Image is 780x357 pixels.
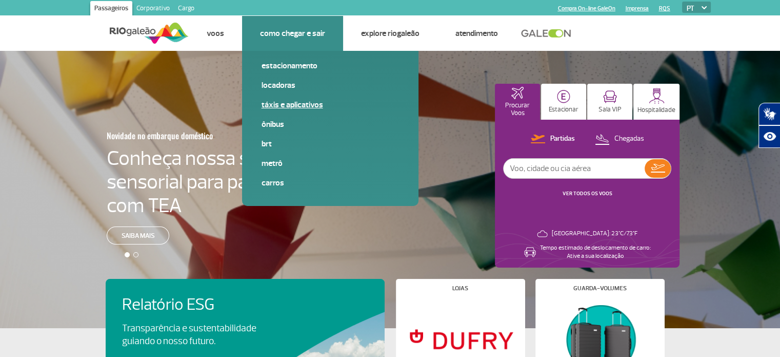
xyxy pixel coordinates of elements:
h4: Relatório ESG [122,295,285,314]
a: Imprensa [626,5,649,12]
button: Abrir tradutor de língua de sinais. [758,103,780,125]
img: vipRoom.svg [603,90,617,103]
a: Locadoras [262,80,399,91]
p: Tempo estimado de deslocamento de carro: Ative a sua localização [540,244,651,260]
button: Partidas [528,133,578,146]
a: Compra On-line GaleOn [558,5,615,12]
p: Partidas [550,134,575,144]
div: Plugin de acessibilidade da Hand Talk. [758,103,780,148]
a: Saiba mais [107,227,169,245]
a: RQS [659,5,670,12]
a: Estacionamento [262,60,399,71]
a: Como chegar e sair [260,28,325,39]
h4: Lojas [452,286,468,291]
button: Sala VIP [587,84,632,120]
p: [GEOGRAPHIC_DATA]: 23°C/73°F [552,230,637,238]
p: Sala VIP [598,106,622,114]
a: Carros [262,177,399,189]
p: Estacionar [549,106,578,114]
h4: Conheça nossa sala sensorial para passageiros com TEA [107,146,328,217]
a: Metrô [262,158,399,169]
button: Estacionar [541,84,586,120]
p: Procurar Voos [500,102,535,117]
a: Relatório ESGTransparência e sustentabilidade guiando o nosso futuro. [122,295,368,348]
button: Chegadas [592,133,647,146]
a: Atendimento [455,28,498,39]
img: carParkingHome.svg [557,90,570,103]
a: Corporativo [132,1,174,17]
p: Hospitalidade [637,106,675,114]
button: Hospitalidade [633,84,679,120]
h3: Novidade no embarque doméstico [107,125,278,146]
a: VER TODOS OS VOOS [563,190,612,197]
img: hospitality.svg [649,88,665,104]
a: Cargo [174,1,198,17]
p: Chegadas [614,134,644,144]
button: Abrir recursos assistivos. [758,125,780,148]
input: Voo, cidade ou cia aérea [504,159,645,178]
button: Procurar Voos [495,84,540,120]
a: Táxis e aplicativos [262,99,399,110]
a: Ônibus [262,119,399,130]
a: Explore RIOgaleão [361,28,419,39]
img: airplaneHomeActive.svg [511,87,524,99]
p: Transparência e sustentabilidade guiando o nosso futuro. [122,322,268,348]
a: Passageiros [90,1,132,17]
h4: Guarda-volumes [573,286,627,291]
button: VER TODOS OS VOOS [559,190,615,198]
a: BRT [262,138,399,149]
a: Voos [207,28,224,39]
